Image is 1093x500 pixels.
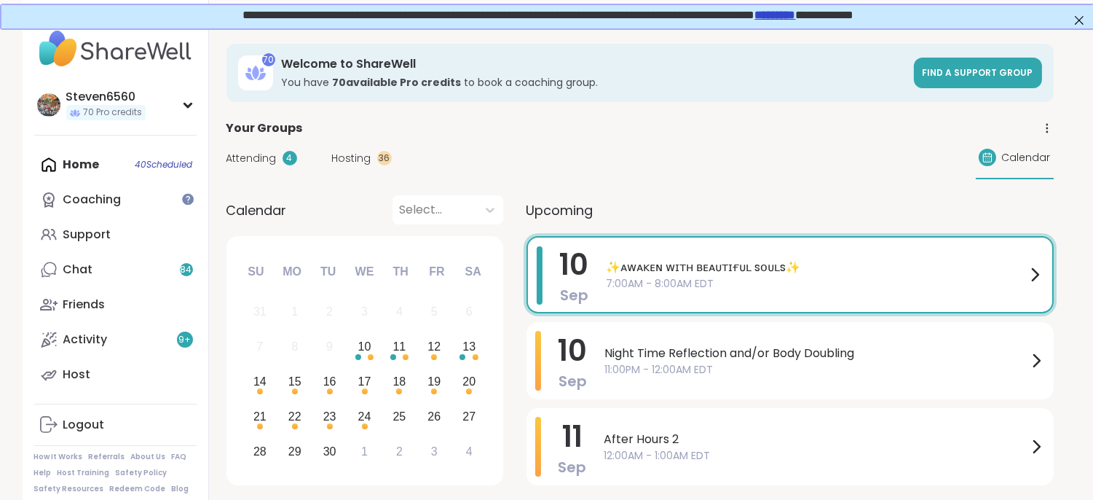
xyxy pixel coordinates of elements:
[279,297,310,328] div: Not available Monday, September 1st, 2025
[34,217,197,252] a: Support
[34,182,197,217] a: Coaching
[384,367,415,398] div: Choose Thursday, September 18th, 2025
[312,256,344,288] div: Tu
[279,401,310,432] div: Choose Monday, September 22nd, 2025
[384,297,415,328] div: Not available Thursday, September 4th, 2025
[240,256,272,288] div: Su
[466,442,473,461] div: 4
[607,259,1026,276] span: ✨ᴀᴡᴀᴋᴇɴ ᴡɪᴛʜ ʙᴇᴀᴜᴛɪғᴜʟ sᴏᴜʟs✨
[279,436,310,467] div: Choose Monday, September 29th, 2025
[178,334,191,346] span: 9 +
[361,302,368,321] div: 3
[914,58,1042,88] a: Find a support group
[923,66,1033,79] span: Find a support group
[393,407,406,426] div: 25
[1002,150,1051,165] span: Calendar
[358,337,371,356] div: 10
[282,75,905,90] h3: You have to book a coaching group.
[457,256,489,288] div: Sa
[562,416,583,457] span: 11
[349,401,380,432] div: Choose Wednesday, September 24th, 2025
[358,372,371,391] div: 17
[326,337,333,356] div: 9
[333,75,462,90] b: 70 available Pro credit s
[605,362,1027,378] span: 11:00PM - 12:00AM EDT
[314,401,345,432] div: Choose Tuesday, September 23rd, 2025
[63,332,108,348] div: Activity
[323,442,336,461] div: 30
[63,192,122,208] div: Coaching
[245,436,276,467] div: Choose Sunday, September 28th, 2025
[384,401,415,432] div: Choose Thursday, September 25th, 2025
[34,484,104,494] a: Safety Resources
[34,23,197,74] img: ShareWell Nav Logo
[288,442,301,461] div: 29
[604,448,1027,464] span: 12:00AM - 1:00AM EDT
[63,227,111,243] div: Support
[431,302,438,321] div: 5
[181,264,192,276] span: 84
[427,337,441,356] div: 12
[454,367,485,398] div: Choose Saturday, September 20th, 2025
[131,452,166,462] a: About Us
[419,332,450,363] div: Choose Friday, September 12th, 2025
[34,468,52,478] a: Help
[560,244,589,285] span: 10
[288,372,301,391] div: 15
[172,452,187,462] a: FAQ
[226,120,303,137] span: Your Groups
[283,151,297,165] div: 4
[288,407,301,426] div: 22
[526,200,593,220] span: Upcoming
[560,285,588,305] span: Sep
[314,297,345,328] div: Not available Tuesday, September 2nd, 2025
[226,200,287,220] span: Calendar
[358,407,371,426] div: 24
[279,367,310,398] div: Choose Monday, September 15th, 2025
[454,401,485,432] div: Choose Saturday, September 27th, 2025
[279,332,310,363] div: Not available Monday, September 8th, 2025
[253,302,267,321] div: 31
[63,297,106,313] div: Friends
[89,452,125,462] a: Referrals
[291,302,298,321] div: 1
[332,151,371,166] span: Hosting
[314,332,345,363] div: Not available Tuesday, September 9th, 2025
[253,372,267,391] div: 14
[384,332,415,363] div: Choose Thursday, September 11th, 2025
[63,262,93,278] div: Chat
[431,442,438,461] div: 3
[314,436,345,467] div: Choose Tuesday, September 30th, 2025
[384,436,415,467] div: Choose Thursday, October 2nd, 2025
[63,367,91,383] div: Host
[242,294,486,469] div: month 2025-09
[419,367,450,398] div: Choose Friday, September 19th, 2025
[58,468,110,478] a: Host Training
[421,256,453,288] div: Fr
[34,322,197,357] a: Activity9+
[462,407,476,426] div: 27
[84,106,143,119] span: 70 Pro credits
[245,367,276,398] div: Choose Sunday, September 14th, 2025
[63,417,105,433] div: Logout
[349,332,380,363] div: Choose Wednesday, September 10th, 2025
[172,484,189,494] a: Blog
[607,276,1026,292] span: 7:00AM - 8:00AM EDT
[393,372,406,391] div: 18
[349,297,380,328] div: Not available Wednesday, September 3rd, 2025
[466,302,473,321] div: 6
[276,256,308,288] div: Mo
[393,337,406,356] div: 11
[349,436,380,467] div: Choose Wednesday, October 1st, 2025
[34,407,197,442] a: Logout
[323,372,336,391] div: 16
[282,56,905,72] h3: Welcome to ShareWell
[245,401,276,432] div: Choose Sunday, September 21st, 2025
[604,431,1027,448] span: After Hours 2
[34,452,83,462] a: How It Works
[384,256,417,288] div: Th
[454,332,485,363] div: Choose Saturday, September 13th, 2025
[462,337,476,356] div: 13
[110,484,166,494] a: Redeem Code
[323,407,336,426] div: 23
